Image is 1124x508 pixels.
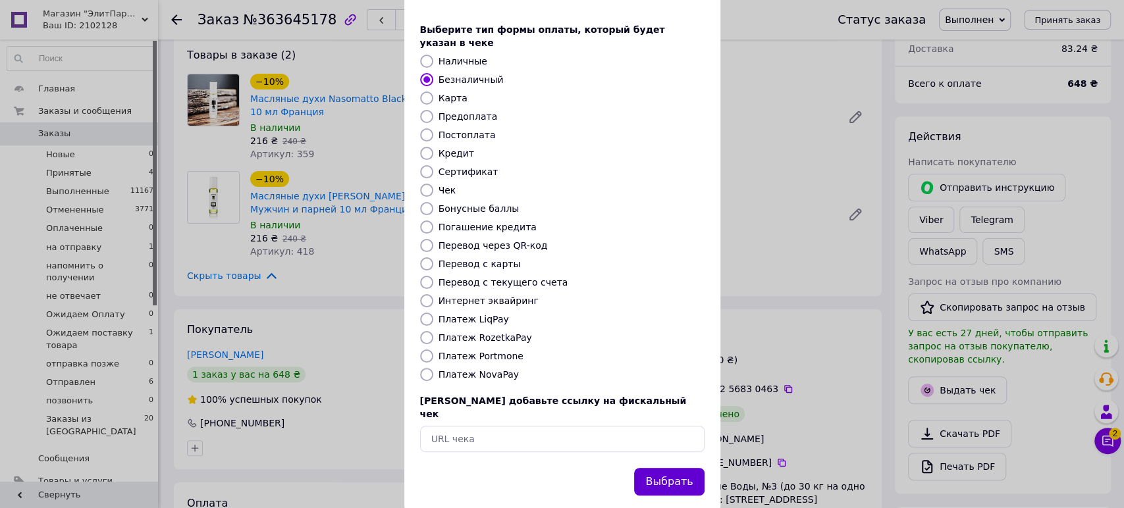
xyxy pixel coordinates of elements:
[439,203,520,214] label: Бонусные баллы
[420,395,687,419] span: [PERSON_NAME] добавьте ссылку на фискальный чек
[439,130,496,140] label: Постоплата
[439,277,568,288] label: Перевод с текущего счета
[439,93,468,103] label: Карта
[439,369,519,380] label: Платеж NovaPay
[439,332,532,343] label: Платеж RozetkaPay
[439,166,498,177] label: Сертификат
[439,314,509,324] label: Платеж LiqPay
[439,185,456,195] label: Чек
[420,24,665,48] span: Выберите тип формы оплаты, который будет указан в чеке
[439,295,539,306] label: Интернет эквайринг
[439,74,504,85] label: Безналичный
[439,111,498,122] label: Предоплата
[439,259,521,269] label: Перевод с карты
[420,426,705,452] input: URL чека
[439,351,523,361] label: Платеж Portmone
[439,222,537,232] label: Погашение кредита
[439,56,487,66] label: Наличные
[634,468,704,496] button: Выбрать
[439,240,548,251] label: Перевод через QR-код
[439,148,474,159] label: Кредит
